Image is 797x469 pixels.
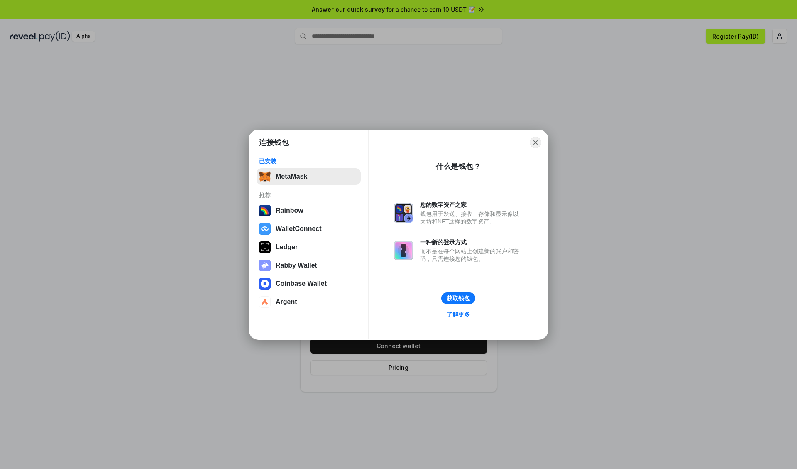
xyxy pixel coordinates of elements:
[276,207,303,214] div: Rainbow
[257,202,361,219] button: Rainbow
[530,137,541,148] button: Close
[436,162,481,172] div: 什么是钱包？
[257,257,361,274] button: Rabby Wallet
[420,248,523,263] div: 而不是在每个网站上创建新的账户和密码，只需连接您的钱包。
[257,294,361,310] button: Argent
[394,241,413,260] img: svg+xml,%3Csvg%20xmlns%3D%22http%3A%2F%2Fwww.w3.org%2F2000%2Fsvg%22%20fill%3D%22none%22%20viewBox...
[276,298,297,306] div: Argent
[257,239,361,255] button: Ledger
[420,210,523,225] div: 钱包用于发送、接收、存储和显示像以太坊和NFT这样的数字资产。
[447,311,470,318] div: 了解更多
[420,238,523,246] div: 一种新的登录方式
[420,201,523,209] div: 您的数字资产之家
[259,241,271,253] img: svg+xml,%3Csvg%20xmlns%3D%22http%3A%2F%2Fwww.w3.org%2F2000%2Fsvg%22%20width%3D%2228%22%20height%3...
[259,157,358,165] div: 已安装
[259,260,271,271] img: svg+xml,%3Csvg%20xmlns%3D%22http%3A%2F%2Fwww.w3.org%2F2000%2Fsvg%22%20fill%3D%22none%22%20viewBox...
[276,280,327,287] div: Coinbase Wallet
[394,203,413,223] img: svg+xml,%3Csvg%20xmlns%3D%22http%3A%2F%2Fwww.w3.org%2F2000%2Fsvg%22%20fill%3D%22none%22%20viewBox...
[276,262,317,269] div: Rabby Wallet
[276,225,322,233] div: WalletConnect
[441,292,475,304] button: 获取钱包
[442,309,475,320] a: 了解更多
[276,243,298,251] div: Ledger
[447,295,470,302] div: 获取钱包
[276,173,307,180] div: MetaMask
[257,275,361,292] button: Coinbase Wallet
[259,296,271,308] img: svg+xml,%3Csvg%20width%3D%2228%22%20height%3D%2228%22%20viewBox%3D%220%200%2028%2028%22%20fill%3D...
[257,168,361,185] button: MetaMask
[259,138,289,147] h1: 连接钱包
[259,171,271,182] img: svg+xml,%3Csvg%20fill%3D%22none%22%20height%3D%2233%22%20viewBox%3D%220%200%2035%2033%22%20width%...
[259,223,271,235] img: svg+xml,%3Csvg%20width%3D%2228%22%20height%3D%2228%22%20viewBox%3D%220%200%2028%2028%22%20fill%3D...
[259,278,271,290] img: svg+xml,%3Csvg%20width%3D%2228%22%20height%3D%2228%22%20viewBox%3D%220%200%2028%2028%22%20fill%3D...
[257,221,361,237] button: WalletConnect
[259,205,271,216] img: svg+xml,%3Csvg%20width%3D%22120%22%20height%3D%22120%22%20viewBox%3D%220%200%20120%20120%22%20fil...
[259,192,358,199] div: 推荐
